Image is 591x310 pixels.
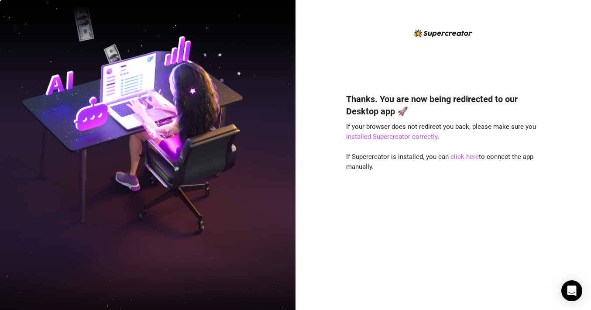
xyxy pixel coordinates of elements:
[450,153,479,161] a: click here
[346,93,541,117] h4: Thanks. You are now being redirected to our Desktop app 🚀
[561,280,582,301] div: Open Intercom Messenger
[346,153,533,171] span: If Supercreator is installed, you can to connect the app manually.
[414,29,472,37] img: logo-BBDzfeDw.svg
[346,123,536,141] span: If your browser does not redirect you back, please make sure you .
[346,133,437,141] a: installed Supercreator correctly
